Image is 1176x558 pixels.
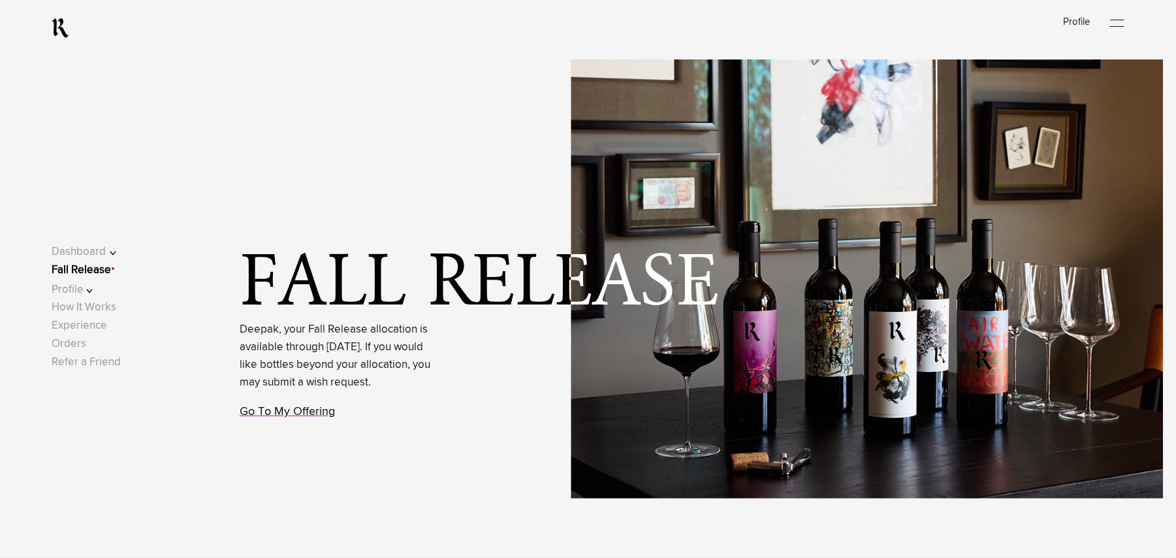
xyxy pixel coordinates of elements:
[52,320,107,331] a: Experience
[240,251,723,319] span: Fall Release
[240,406,335,418] a: Go To My Offering
[52,18,69,39] a: RealmCellars
[240,321,436,392] p: Deepak, your Fall Release allocation is available through [DATE]. If you would like bottles beyon...
[52,265,111,276] a: Fall Release
[52,302,116,313] a: How It Works
[52,281,135,299] button: Profile
[52,243,135,261] button: Dashboard
[1064,17,1090,27] a: Profile
[52,338,86,350] a: Orders
[52,357,121,368] a: Refer a Friend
